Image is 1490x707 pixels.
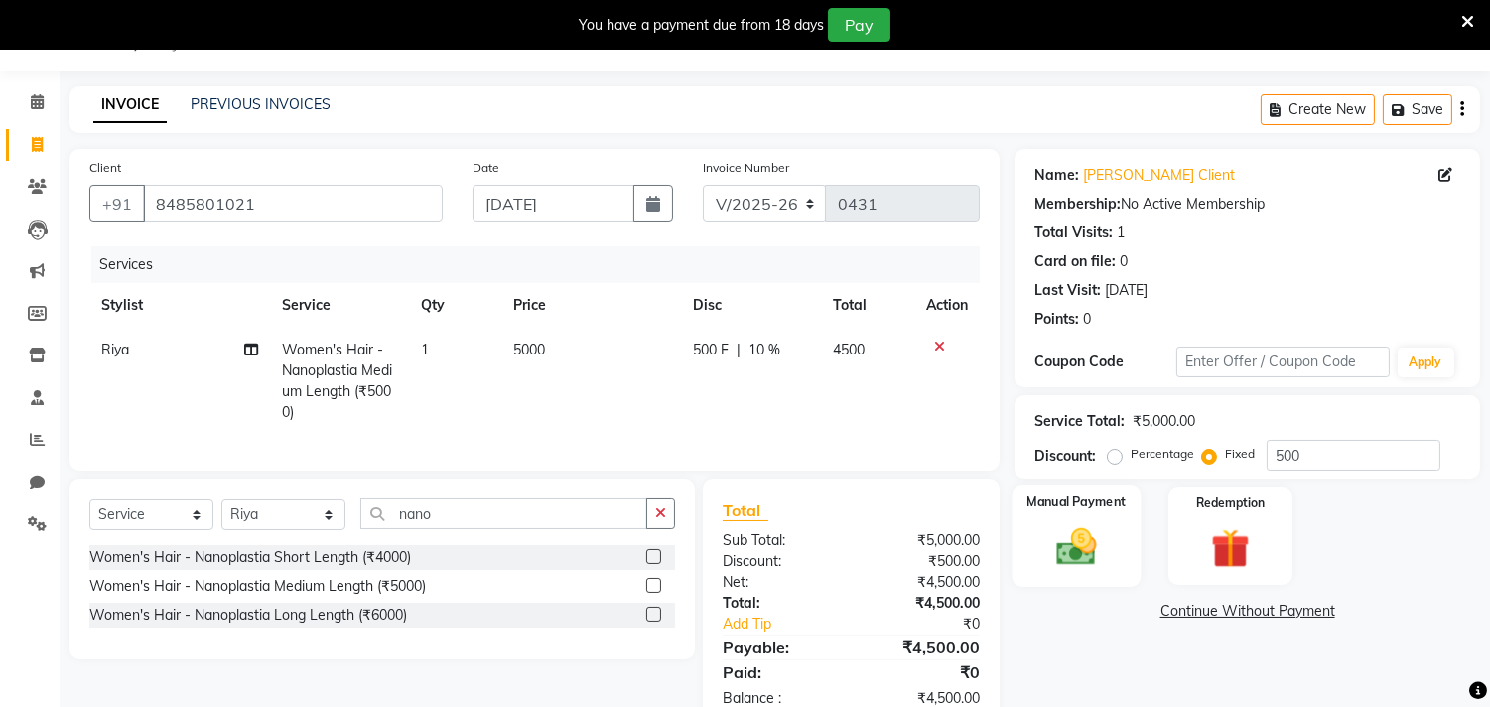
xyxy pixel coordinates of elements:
button: +91 [89,185,145,222]
input: Enter Offer / Coupon Code [1176,347,1389,377]
th: Service [270,283,409,328]
div: ₹0 [876,614,996,635]
div: Services [91,246,995,283]
span: Riya [101,341,129,358]
img: _cash.svg [1044,524,1110,571]
a: [PERSON_NAME] Client [1083,165,1235,186]
a: INVOICE [93,87,167,123]
span: Women's Hair - Nanoplastia Medium Length (₹5000) [282,341,392,421]
th: Action [914,283,980,328]
th: Qty [409,283,501,328]
div: No Active Membership [1034,194,1460,214]
label: Invoice Number [703,159,789,177]
div: ₹5,000.00 [852,530,996,551]
button: Create New [1261,94,1375,125]
th: Price [501,283,681,328]
span: 500 F [693,340,729,360]
div: 0 [1120,251,1128,272]
div: Women's Hair - Nanoplastia Long Length (₹6000) [89,605,407,626]
div: Sub Total: [708,530,852,551]
label: Percentage [1131,445,1194,463]
a: Continue Without Payment [1018,601,1476,622]
div: Name: [1034,165,1079,186]
div: Last Visit: [1034,280,1101,301]
div: Service Total: [1034,411,1125,432]
div: Coupon Code [1034,352,1176,372]
a: Add Tip [708,614,876,635]
input: Search by Name/Mobile/Email/Code [143,185,443,222]
div: [DATE] [1105,280,1148,301]
div: Discount: [708,551,852,572]
span: 1 [421,341,429,358]
div: Total: [708,593,852,614]
img: _gift.svg [1199,524,1262,573]
div: Membership: [1034,194,1121,214]
button: Apply [1398,348,1454,377]
div: ₹5,000.00 [1133,411,1195,432]
div: Paid: [708,660,852,684]
label: Date [473,159,499,177]
div: ₹4,500.00 [852,593,996,614]
div: ₹4,500.00 [852,572,996,593]
button: Save [1383,94,1452,125]
div: Card on file: [1034,251,1116,272]
span: 10 % [748,340,780,360]
label: Client [89,159,121,177]
div: Women's Hair - Nanoplastia Medium Length (₹5000) [89,576,426,597]
div: Net: [708,572,852,593]
th: Disc [681,283,821,328]
span: Total [723,500,768,521]
th: Stylist [89,283,270,328]
span: | [737,340,741,360]
div: 1 [1117,222,1125,243]
button: Pay [828,8,890,42]
a: PREVIOUS INVOICES [191,95,331,113]
label: Manual Payment [1027,493,1127,511]
div: ₹4,500.00 [852,636,996,659]
th: Total [821,283,914,328]
input: Search or Scan [360,498,647,529]
div: Discount: [1034,446,1096,467]
span: 5000 [513,341,545,358]
div: 0 [1083,309,1091,330]
div: Women's Hair - Nanoplastia Short Length (₹4000) [89,547,411,568]
div: ₹0 [852,660,996,684]
label: Fixed [1225,445,1255,463]
label: Redemption [1196,495,1265,512]
span: 4500 [833,341,865,358]
div: You have a payment due from 18 days [579,15,824,36]
div: Total Visits: [1034,222,1113,243]
div: Points: [1034,309,1079,330]
div: Payable: [708,636,852,659]
div: ₹500.00 [852,551,996,572]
